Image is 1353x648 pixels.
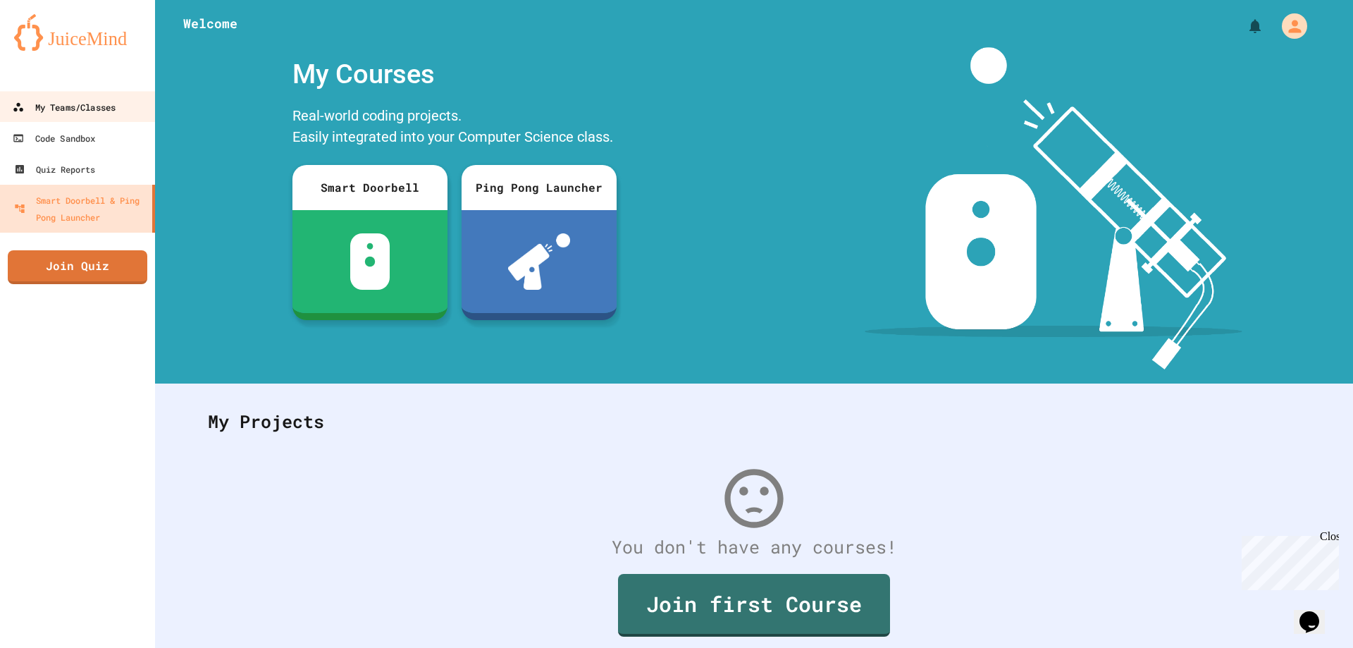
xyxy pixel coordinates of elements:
img: logo-orange.svg [14,14,141,51]
a: Join first Course [618,574,890,637]
div: Smart Doorbell & Ping Pong Launcher [14,192,147,226]
div: Real-world coding projects. Easily integrated into your Computer Science class. [285,102,624,154]
div: You don't have any courses! [194,534,1314,561]
div: Code Sandbox [13,130,96,147]
div: My Projects [194,394,1314,449]
div: Ping Pong Launcher [462,165,617,210]
div: Smart Doorbell [292,165,447,210]
img: ppl-with-ball.png [508,233,571,290]
div: My Account [1267,10,1311,42]
img: banner-image-my-projects.png [865,47,1242,369]
div: My Teams/Classes [13,99,116,116]
div: My Courses [285,47,624,102]
div: Quiz Reports [14,161,95,178]
div: Chat with us now!Close [6,6,97,90]
iframe: chat widget [1236,530,1339,590]
a: Join Quiz [8,250,147,284]
iframe: chat widget [1294,592,1339,634]
div: My Notifications [1221,14,1267,38]
img: sdb-white.svg [350,233,390,290]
